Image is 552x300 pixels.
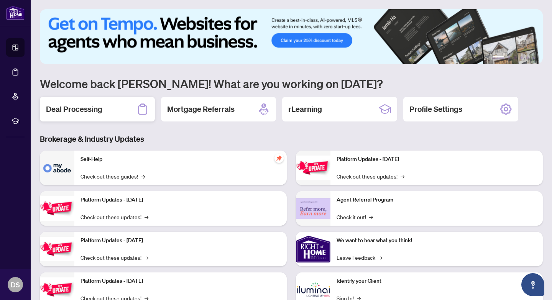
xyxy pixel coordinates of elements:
[80,253,148,262] a: Check out these updates!→
[296,198,330,219] img: Agent Referral Program
[296,232,330,266] img: We want to hear what you think!
[145,213,148,221] span: →
[80,196,281,204] p: Platform Updates - [DATE]
[521,273,544,296] button: Open asap
[526,56,529,59] button: 5
[46,104,102,115] h2: Deal Processing
[145,253,148,262] span: →
[40,196,74,220] img: Platform Updates - September 16, 2025
[40,237,74,261] img: Platform Updates - July 21, 2025
[80,172,145,180] a: Check out these guides!→
[40,134,543,144] h3: Brokerage & Industry Updates
[40,76,543,91] h1: Welcome back [PERSON_NAME]! What are you working on [DATE]?
[401,172,404,180] span: →
[167,104,235,115] h2: Mortgage Referrals
[532,56,535,59] button: 6
[337,253,382,262] a: Leave Feedback→
[40,151,74,185] img: Self-Help
[80,236,281,245] p: Platform Updates - [DATE]
[337,155,537,164] p: Platform Updates - [DATE]
[11,279,20,290] span: DS
[514,56,517,59] button: 3
[274,154,284,163] span: pushpin
[80,213,148,221] a: Check out these updates!→
[141,172,145,180] span: →
[409,104,462,115] h2: Profile Settings
[337,196,537,204] p: Agent Referral Program
[369,213,373,221] span: →
[6,6,25,20] img: logo
[492,56,504,59] button: 1
[378,253,382,262] span: →
[508,56,511,59] button: 2
[337,236,537,245] p: We want to hear what you think!
[296,156,330,180] img: Platform Updates - June 23, 2025
[520,56,523,59] button: 4
[40,9,543,64] img: Slide 0
[288,104,322,115] h2: rLearning
[80,277,281,285] p: Platform Updates - [DATE]
[337,277,537,285] p: Identify your Client
[337,172,404,180] a: Check out these updates!→
[337,213,373,221] a: Check it out!→
[80,155,281,164] p: Self-Help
